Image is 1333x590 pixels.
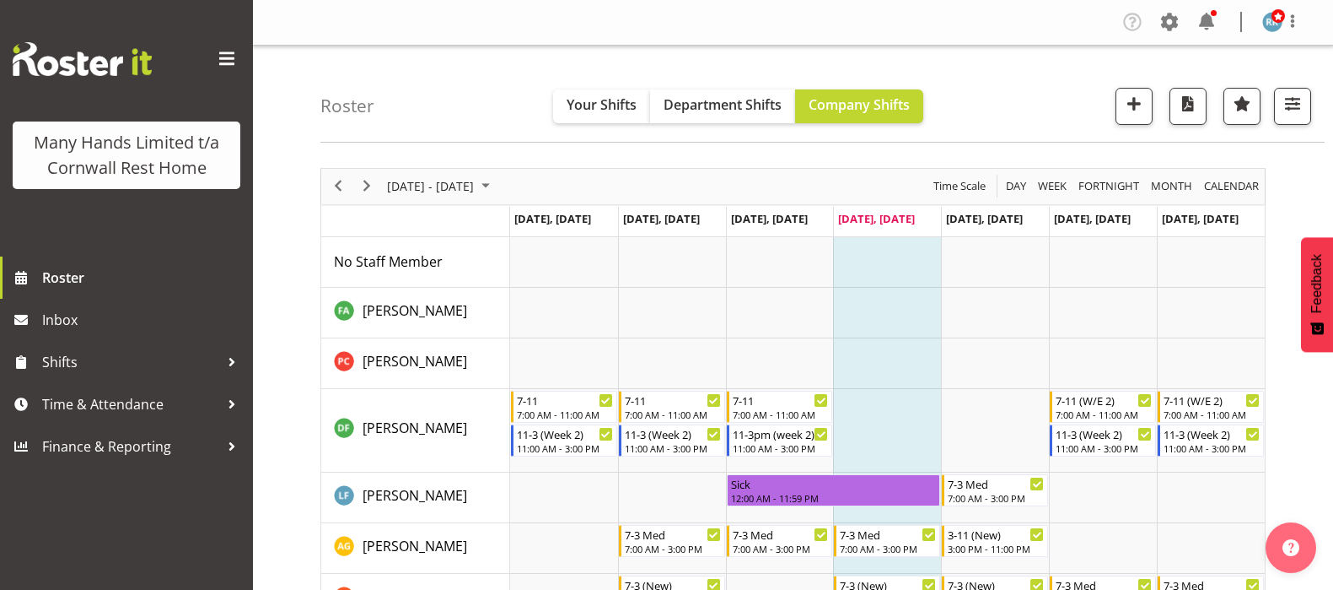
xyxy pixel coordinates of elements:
span: Roster [42,265,245,290]
div: Galvez, Angeline"s event - 7-3 Med Begin From Wednesday, October 8, 2025 at 7:00:00 AM GMT+13:00 ... [727,525,833,557]
td: Adams, Fran resource [321,288,510,338]
span: Week [1036,176,1068,197]
span: [PERSON_NAME] [363,419,467,437]
div: 12:00 AM - 11:59 PM [731,491,937,505]
div: Sick [731,475,937,492]
button: Timeline Week [1035,176,1070,197]
a: No Staff Member [334,252,443,272]
div: 11:00 AM - 3:00 PM [1164,441,1260,455]
button: Month [1201,176,1262,197]
span: Finance & Reporting [42,434,219,459]
button: Filter Shifts [1274,88,1311,125]
span: [PERSON_NAME] [363,301,467,320]
div: 7:00 AM - 3:00 PM [840,542,936,555]
span: [DATE], [DATE] [514,211,591,226]
td: Flynn, Leeane resource [321,473,510,523]
div: Fairbrother, Deborah"s event - 7-11 Begin From Monday, October 6, 2025 at 7:00:00 AM GMT+13:00 En... [511,391,617,423]
span: Time Scale [932,176,987,197]
div: 7:00 AM - 11:00 AM [517,408,613,421]
div: 7:00 AM - 3:00 PM [948,491,1044,505]
td: Fairbrother, Deborah resource [321,389,510,473]
div: 7-3 Med [733,526,829,543]
span: Day [1004,176,1028,197]
div: 3:00 PM - 11:00 PM [948,542,1044,555]
div: Fairbrother, Deborah"s event - 7-11 Begin From Wednesday, October 8, 2025 at 7:00:00 AM GMT+13:00... [727,391,833,423]
div: October 06 - 12, 2025 [381,169,500,204]
div: 7-3 Med [625,526,721,543]
span: [DATE], [DATE] [838,211,915,226]
button: Add a new shift [1115,88,1153,125]
div: 7:00 AM - 3:00 PM [733,542,829,555]
td: Galvez, Angeline resource [321,523,510,574]
div: 11-3 (Week 2) [517,425,613,442]
div: Galvez, Angeline"s event - 7-3 Med Begin From Thursday, October 9, 2025 at 7:00:00 AM GMT+13:00 E... [834,525,940,557]
div: 11-3 (Week 2) [1056,425,1152,442]
span: [DATE] - [DATE] [385,176,476,197]
div: Fairbrother, Deborah"s event - 7-11 (W/E 2) Begin From Sunday, October 12, 2025 at 7:00:00 AM GMT... [1158,391,1264,423]
a: [PERSON_NAME] [363,351,467,371]
div: 11:00 AM - 3:00 PM [625,441,721,455]
div: 7-3 Med [840,526,936,543]
div: Fairbrother, Deborah"s event - 7-11 Begin From Tuesday, October 7, 2025 at 7:00:00 AM GMT+13:00 E... [619,391,725,423]
span: No Staff Member [334,252,443,271]
button: Department Shifts [650,89,795,123]
div: Fairbrother, Deborah"s event - 11-3 (Week 2) Begin From Saturday, October 11, 2025 at 11:00:00 AM... [1050,425,1156,457]
span: Time & Attendance [42,392,219,417]
div: next period [352,169,381,204]
span: Month [1149,176,1194,197]
div: Flynn, Leeane"s event - Sick Begin From Wednesday, October 8, 2025 at 12:00:00 AM GMT+13:00 Ends ... [727,474,941,506]
td: No Staff Member resource [321,237,510,288]
button: Your Shifts [553,89,650,123]
div: Galvez, Angeline"s event - 7-3 Med Begin From Tuesday, October 7, 2025 at 7:00:00 AM GMT+13:00 En... [619,525,725,557]
a: [PERSON_NAME] [363,300,467,321]
span: Your Shifts [567,95,637,114]
div: Fairbrother, Deborah"s event - 7-11 (W/E 2) Begin From Saturday, October 11, 2025 at 7:00:00 AM G... [1050,391,1156,423]
div: 11-3 (Week 2) [1164,425,1260,442]
div: 7-11 [625,392,721,409]
span: Fortnight [1077,176,1141,197]
span: Feedback [1309,254,1325,313]
button: October 2025 [384,176,497,197]
img: reece-rhind280.jpg [1262,12,1282,32]
div: 7-11 (W/E 2) [1056,392,1152,409]
span: [DATE], [DATE] [1162,211,1239,226]
div: 7:00 AM - 11:00 AM [733,408,829,421]
div: 7-11 [733,392,829,409]
div: Fairbrother, Deborah"s event - 11-3 (Week 2) Begin From Monday, October 6, 2025 at 11:00:00 AM GM... [511,425,617,457]
span: calendar [1202,176,1260,197]
button: Company Shifts [795,89,923,123]
div: 7-3 Med [948,475,1044,492]
h4: Roster [320,96,374,116]
div: 7:00 AM - 11:00 AM [1056,408,1152,421]
span: [PERSON_NAME] [363,486,467,505]
button: Fortnight [1076,176,1142,197]
div: 7:00 AM - 11:00 AM [1164,408,1260,421]
a: [PERSON_NAME] [363,536,467,556]
span: [DATE], [DATE] [1054,211,1131,226]
span: [PERSON_NAME] [363,352,467,371]
button: Time Scale [931,176,989,197]
div: 3-11 (New) [948,526,1044,543]
span: [PERSON_NAME] [363,537,467,555]
td: Chand, Pretika resource [321,338,510,389]
div: previous period [324,169,352,204]
button: Next [356,176,379,197]
div: Many Hands Limited t/a Cornwall Rest Home [30,130,223,181]
div: Flynn, Leeane"s event - 7-3 Med Begin From Friday, October 10, 2025 at 7:00:00 AM GMT+13:00 Ends ... [942,474,1048,506]
div: Fairbrother, Deborah"s event - 11-3 (Week 2) Begin From Tuesday, October 7, 2025 at 11:00:00 AM G... [619,425,725,457]
div: 7-11 [517,392,613,409]
span: [DATE], [DATE] [946,211,1023,226]
button: Previous [327,176,350,197]
span: Company Shifts [809,95,910,114]
button: Timeline Day [1003,176,1029,197]
a: [PERSON_NAME] [363,485,467,506]
span: Shifts [42,349,219,375]
div: Galvez, Angeline"s event - 3-11 (New) Begin From Friday, October 10, 2025 at 3:00:00 PM GMT+13:00... [942,525,1048,557]
img: Rosterit website logo [13,42,152,76]
div: 11-3 (Week 2) [625,425,721,442]
a: [PERSON_NAME] [363,418,467,438]
div: 11:00 AM - 3:00 PM [733,441,829,455]
div: 11:00 AM - 3:00 PM [517,441,613,455]
div: 7:00 AM - 3:00 PM [625,542,721,555]
span: Inbox [42,307,245,333]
